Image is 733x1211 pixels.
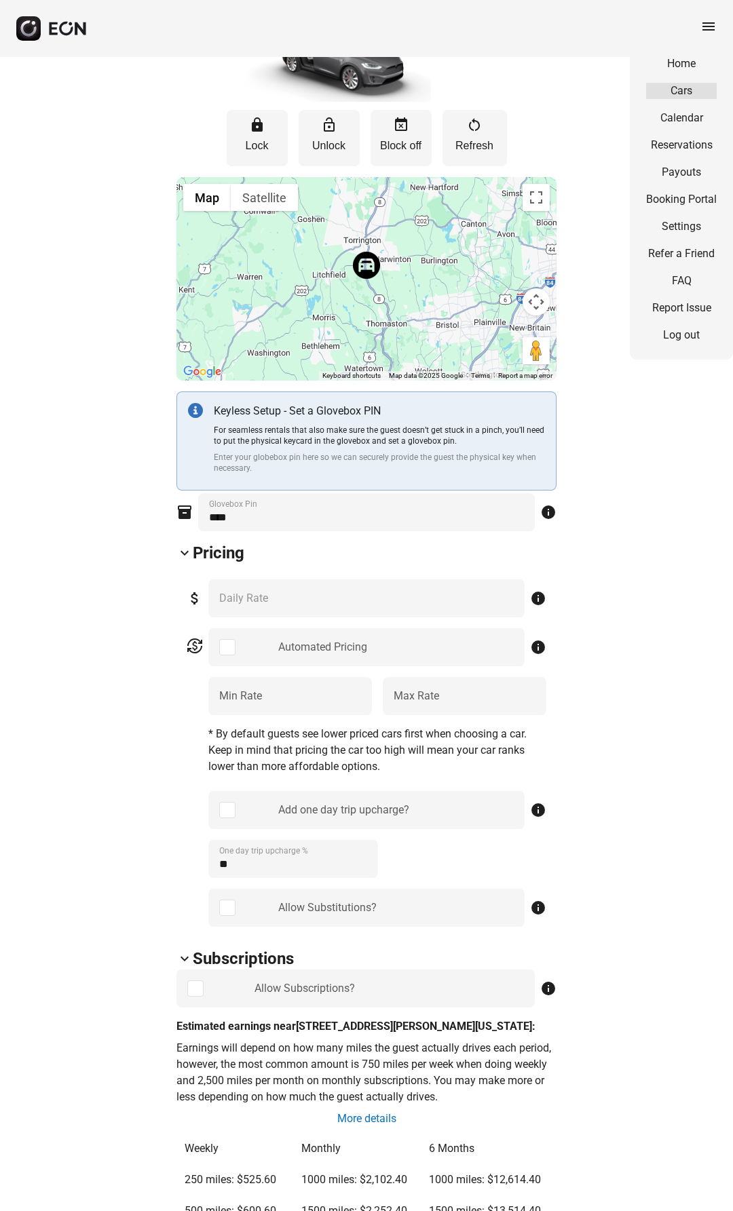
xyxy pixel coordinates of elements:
[178,1165,293,1195] td: 250 miles: $525.60
[471,372,490,379] a: Terms (opens in new tab)
[180,363,225,381] img: Google
[530,802,546,818] span: info
[646,273,717,289] a: FAQ
[295,1134,421,1164] th: Monthly
[646,327,717,343] a: Log out
[176,1018,557,1035] p: Estimated earnings near [STREET_ADDRESS][PERSON_NAME][US_STATE]:
[443,110,507,166] button: Refresh
[646,246,717,262] a: Refer a Friend
[646,56,717,72] a: Home
[214,452,545,474] p: Enter your globebox pin here so we can securely provide the guest the physical key when necessary.
[321,117,337,133] span: lock_open
[523,184,550,211] button: Toggle fullscreen view
[255,980,355,997] div: Allow Subscriptions?
[646,300,717,316] a: Report Issue
[336,1111,398,1127] a: More details
[498,372,552,379] a: Report a map error
[449,138,500,154] p: Refresh
[523,337,550,364] button: Drag Pegman onto the map to open Street View
[377,138,425,154] p: Block off
[646,83,717,99] a: Cars
[646,164,717,180] a: Payouts
[183,184,231,211] button: Show street map
[700,18,717,35] span: menu
[646,110,717,126] a: Calendar
[530,900,546,916] span: info
[422,1165,555,1195] td: 1000 miles: $12,614.40
[176,1040,557,1105] p: Earnings will depend on how many miles the guest actually drives each period, however, the most c...
[278,639,367,655] div: Automated Pricing
[176,504,193,520] span: inventory_2
[540,980,557,997] span: info
[187,638,203,654] span: currency_exchange
[187,590,203,607] span: attach_money
[219,845,308,856] label: One day trip upcharge %
[176,545,193,561] span: keyboard_arrow_down
[530,639,546,655] span: info
[193,542,244,564] h2: Pricing
[176,950,193,967] span: keyboard_arrow_down
[178,1134,293,1164] th: Weekly
[209,499,257,510] label: Glovebox Pin
[394,688,439,704] label: Max Rate
[393,117,409,133] span: event_busy
[233,138,281,154] p: Lock
[295,1165,421,1195] td: 1000 miles: $2,102.40
[422,1134,555,1164] th: 6 Months
[208,726,546,775] p: * By default guests see lower priced cars first when choosing a car. Keep in mind that pricing th...
[523,288,550,315] button: Map camera controls
[227,110,288,166] button: Lock
[278,900,377,916] div: Allow Substitutions?
[322,371,381,381] button: Keyboard shortcuts
[278,802,409,818] div: Add one day trip upcharge?
[214,403,545,419] p: Keyless Setup - Set a Glovebox PIN
[646,191,717,208] a: Booking Portal
[219,688,262,704] label: Min Rate
[530,590,546,607] span: info
[249,117,265,133] span: lock
[305,138,353,154] p: Unlock
[231,184,298,211] button: Show satellite imagery
[466,117,483,133] span: restart_alt
[214,425,545,446] p: For seamless rentals that also make sure the guest doesn’t get stuck in a pinch, you’ll need to p...
[193,948,294,969] h2: Subscriptions
[540,504,557,520] span: info
[180,363,225,381] a: Open this area in Google Maps (opens a new window)
[646,218,717,235] a: Settings
[389,372,463,379] span: Map data ©2025 Google
[299,110,360,166] button: Unlock
[646,137,717,153] a: Reservations
[188,403,203,418] img: info
[371,110,432,166] button: Block off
